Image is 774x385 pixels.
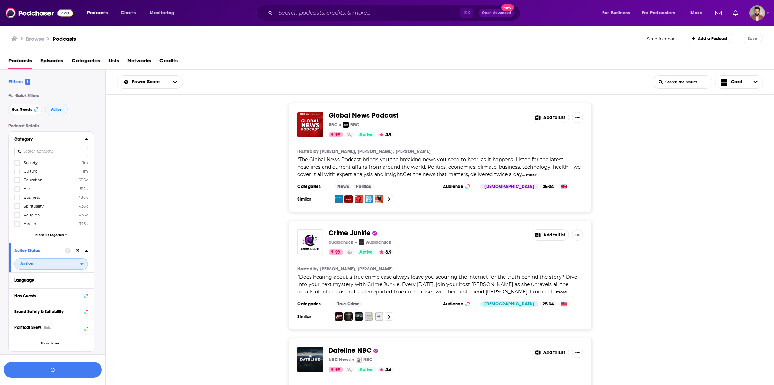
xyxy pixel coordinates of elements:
[690,8,702,18] span: More
[572,112,583,123] button: Show More Button
[24,195,40,200] span: Business
[353,184,374,189] a: Politics
[540,184,556,189] div: 25-34
[572,229,583,241] button: Show More Button
[72,55,100,69] a: Categories
[556,289,567,295] button: more
[78,195,88,200] span: 486k
[8,55,32,69] a: Podcasts
[116,7,140,19] a: Charts
[87,8,108,18] span: Podcasts
[359,239,391,245] a: AudiochuckAudiochuck
[343,122,349,128] img: BBC
[375,195,383,203] img: FT News Briefing
[460,8,473,18] span: ⌘ K
[365,195,373,203] img: Daily News Brief
[263,5,527,21] div: Search podcasts, credits, & more...
[329,229,371,237] span: Crime Junkie
[15,93,39,98] span: Quick Filters
[297,112,323,137] a: Global News Podcast
[40,55,63,69] a: Episodes
[532,347,569,358] button: Add to List
[320,149,356,154] a: [PERSON_NAME],
[396,149,431,154] a: [PERSON_NAME]
[329,249,343,255] a: 99
[79,177,88,182] span: 695k
[121,8,136,18] span: Charts
[329,357,351,363] p: NBC News
[14,135,85,143] button: Category
[730,7,741,19] a: Show notifications dropdown
[329,229,371,237] a: Crime Junkie
[82,160,88,165] span: 1m
[329,347,372,354] a: Dateline NBC
[297,196,329,202] h3: Similar
[53,35,76,42] a: Podcasts
[377,367,393,372] button: 4.6
[297,184,329,189] h3: Categories
[742,34,763,43] button: Save
[117,80,168,85] button: open menu
[602,8,630,18] span: For Business
[572,347,583,358] button: Show More Button
[344,195,353,203] img: Newshour
[14,258,88,270] button: open menu
[749,5,765,21] img: User Profile
[482,11,511,15] span: Open Advanced
[6,6,73,20] a: Podchaser - Follow, Share and Rate Podcasts
[14,307,88,316] button: Brand Safety & Suitability
[344,312,353,321] a: Morbid
[108,55,119,69] a: Lists
[731,80,742,85] span: Card
[713,7,725,19] a: Show notifications dropdown
[14,325,41,330] span: Political Skew
[359,249,373,256] span: Active
[297,149,318,154] h4: Hosted by
[150,8,174,18] span: Monitoring
[14,233,88,237] button: More Categories
[335,366,340,373] span: 99
[24,221,36,226] span: Health
[335,312,343,321] img: 20/20
[79,204,88,209] span: 435k
[356,357,362,363] img: NBC
[365,312,373,321] img: Anatomy of Murder
[9,336,94,351] button: Show More
[297,266,318,272] h4: Hosted by
[749,5,765,21] button: Show profile menu
[117,75,183,89] h2: Choose List sort
[637,7,686,19] button: open menu
[297,301,329,307] h3: Categories
[297,314,329,319] h3: Similar
[297,156,581,177] span: The Global News Podcast brings you the breaking news you need to hear, as it happens. Listen for ...
[358,149,394,154] a: [PERSON_NAME],
[320,266,356,272] a: [PERSON_NAME],
[40,342,59,345] span: Show More
[686,7,711,19] button: open menu
[79,212,88,217] span: 435k
[297,156,581,177] span: "
[597,7,639,19] button: open menu
[168,76,183,88] button: open menu
[355,195,363,203] a: Economist Podcasts
[343,122,359,128] a: BBCBBC
[14,137,80,142] div: Category
[8,123,94,128] p: Podcast Details
[127,55,151,69] span: Networks
[159,55,178,69] a: Credits
[335,131,340,139] span: 99
[526,172,537,178] button: more
[366,239,391,245] p: Audiochuck
[24,212,40,217] span: Religion
[375,312,383,321] img: The Deck
[357,367,376,372] a: Active
[363,357,373,363] p: NBC
[501,4,514,11] span: New
[82,7,117,19] button: open menu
